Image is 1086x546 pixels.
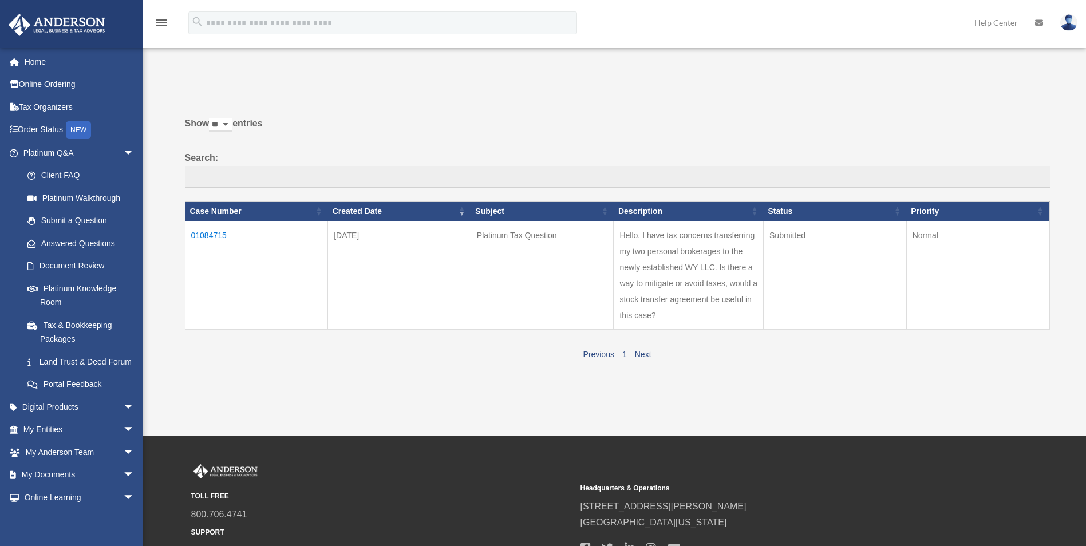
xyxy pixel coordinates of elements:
a: Online Ordering [8,73,152,96]
small: TOLL FREE [191,490,572,503]
small: SUPPORT [191,527,572,539]
a: Tax & Bookkeeping Packages [16,314,146,350]
th: Priority: activate to sort column ascending [906,201,1049,221]
a: menu [155,20,168,30]
td: Platinum Tax Question [471,221,614,330]
label: Search: [185,150,1050,188]
td: Normal [906,221,1049,330]
th: Status: activate to sort column ascending [764,201,907,221]
input: Search: [185,166,1050,188]
i: search [191,15,204,28]
a: Platinum Knowledge Room [16,277,146,314]
th: Created Date: activate to sort column ascending [328,201,471,221]
a: Platinum Walkthrough [16,187,146,209]
a: Previous [583,350,614,359]
a: Land Trust & Deed Forum [16,350,146,373]
span: arrow_drop_down [123,486,146,509]
i: menu [155,16,168,30]
a: Digital Productsarrow_drop_down [8,395,152,418]
a: My Entitiesarrow_drop_down [8,418,152,441]
small: Headquarters & Operations [580,482,962,494]
a: Tax Organizers [8,96,152,118]
img: User Pic [1060,14,1077,31]
td: Submitted [764,221,907,330]
span: arrow_drop_down [123,141,146,165]
th: Subject: activate to sort column ascending [471,201,614,221]
a: Platinum Q&Aarrow_drop_down [8,141,146,164]
th: Case Number: activate to sort column ascending [185,201,328,221]
a: My Documentsarrow_drop_down [8,464,152,486]
a: [STREET_ADDRESS][PERSON_NAME] [580,501,747,511]
a: Client FAQ [16,164,146,187]
div: NEW [66,121,91,139]
a: 800.706.4741 [191,509,247,519]
th: Description: activate to sort column ascending [614,201,764,221]
a: Order StatusNEW [8,118,152,142]
a: Document Review [16,255,146,278]
a: My Anderson Teamarrow_drop_down [8,441,152,464]
span: arrow_drop_down [123,441,146,464]
a: Answered Questions [16,232,140,255]
td: 01084715 [185,221,328,330]
td: [DATE] [328,221,471,330]
img: Anderson Advisors Platinum Portal [191,464,260,479]
a: Next [635,350,651,359]
a: Online Learningarrow_drop_down [8,486,152,509]
select: Showentries [209,118,232,132]
a: 1 [622,350,627,359]
a: Portal Feedback [16,373,146,396]
td: Hello, I have tax concerns transferring my two personal brokerages to the newly established WY LL... [614,221,764,330]
span: arrow_drop_down [123,464,146,487]
a: Submit a Question [16,209,146,232]
span: arrow_drop_down [123,418,146,442]
span: arrow_drop_down [123,395,146,419]
label: Show entries [185,116,1050,143]
a: Home [8,50,152,73]
a: [GEOGRAPHIC_DATA][US_STATE] [580,517,727,527]
img: Anderson Advisors Platinum Portal [5,14,109,36]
